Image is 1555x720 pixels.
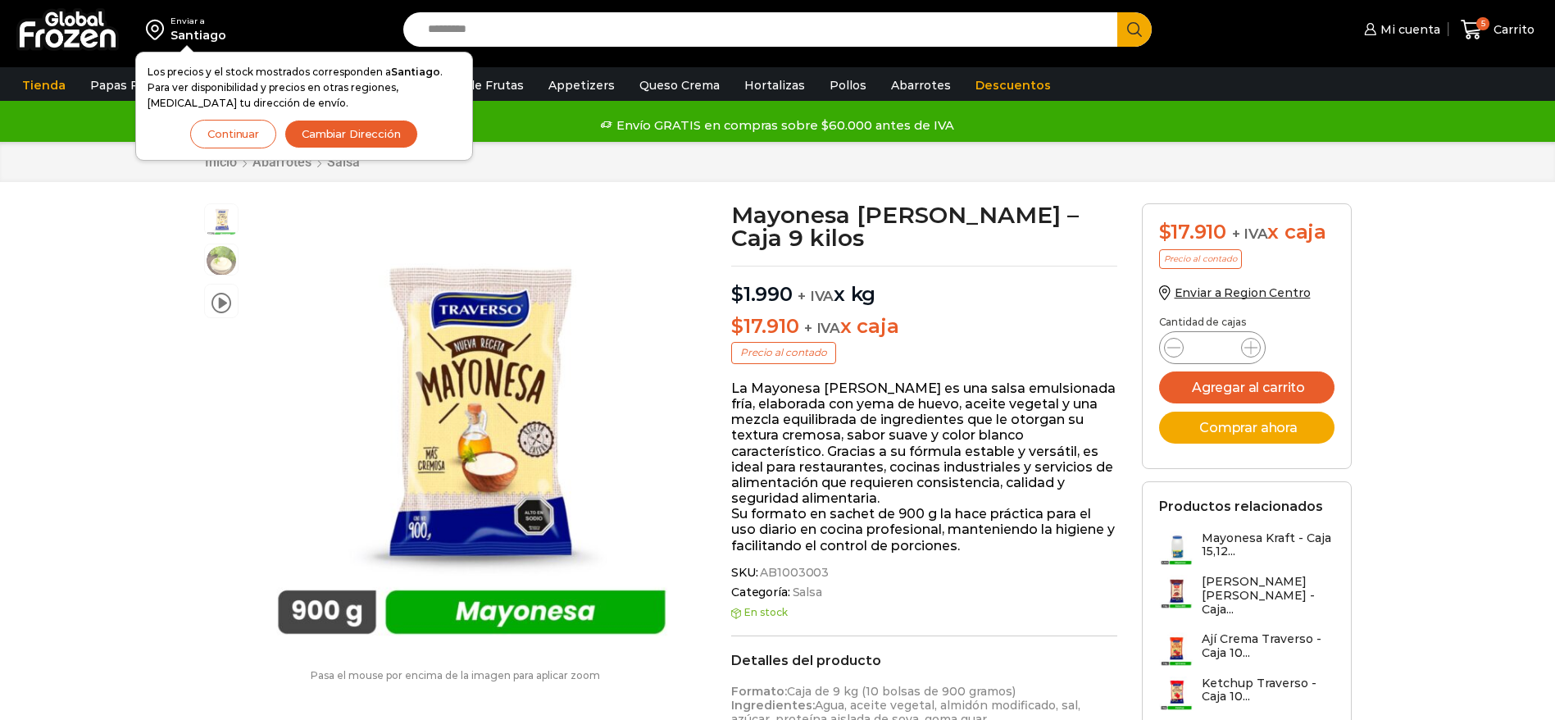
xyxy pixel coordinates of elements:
[731,203,1117,249] h1: Mayonesa [PERSON_NAME] – Caja 9 kilos
[1202,531,1334,559] h3: Mayonesa Kraft - Caja 15,12...
[1159,632,1334,668] a: Ají Crema Traverso - Caja 10...
[171,16,226,27] div: Enviar a
[146,16,171,43] img: address-field-icon.svg
[284,120,418,148] button: Cambiar Dirección
[1457,11,1539,49] a: 5 Carrito
[1197,336,1228,359] input: Product quantity
[731,315,1117,339] p: x caja
[731,282,793,306] bdi: 1.990
[731,684,787,699] strong: Formato:
[204,154,238,170] a: Inicio
[804,320,840,336] span: + IVA
[1159,499,1323,514] h2: Productos relacionados
[204,670,707,681] p: Pasa el mouse por encima de la imagen para aplicar zoom
[190,120,276,148] button: Continuar
[1376,21,1440,38] span: Mi cuenta
[1159,677,1334,712] a: Ketchup Traverso - Caja 10...
[967,70,1059,101] a: Descuentos
[731,566,1117,580] span: SKU:
[1202,632,1334,660] h3: Ají Crema Traverso - Caja 10...
[1159,220,1171,244] span: $
[1202,677,1334,704] h3: Ketchup Traverso - Caja 10...
[731,653,1117,668] h2: Detalles del producto
[731,342,836,363] p: Precio al contado
[205,204,238,237] span: mayonesa traverso
[326,154,361,170] a: Salsa
[798,288,834,304] span: + IVA
[736,70,813,101] a: Hortalizas
[1159,412,1334,444] button: Comprar ahora
[1159,317,1334,328] p: Cantidad de cajas
[1117,12,1152,47] button: Search button
[247,203,697,654] img: mayonesa traverso
[204,154,361,170] nav: Breadcrumb
[391,66,440,78] strong: Santiago
[1159,285,1311,300] a: Enviar a Region Centro
[790,586,822,599] a: Salsa
[1159,221,1334,244] div: x caja
[1489,21,1535,38] span: Carrito
[148,64,461,112] p: Los precios y el stock mostrados corresponden a . Para ver disponibilidad y precios en otras regi...
[1202,575,1334,616] h3: [PERSON_NAME] [PERSON_NAME] - Caja...
[540,70,623,101] a: Appetizers
[1232,226,1268,242] span: + IVA
[731,314,798,338] bdi: 17.910
[731,381,1117,554] p: La Mayonesa [PERSON_NAME] es una salsa emulsionada fría, elaborada con yema de huevo, aceite vege...
[731,586,1117,599] span: Categoría:
[1175,285,1311,300] span: Enviar a Region Centro
[82,70,173,101] a: Papas Fritas
[757,566,829,580] span: AB1003003
[252,154,312,170] a: Abarrotes
[731,282,743,306] span: $
[731,698,815,713] strong: Ingredientes:
[421,70,532,101] a: Pulpa de Frutas
[1159,249,1242,269] p: Precio al contado
[205,244,238,277] span: mayonesa (002)
[247,203,697,654] div: 1 / 3
[731,314,743,338] span: $
[731,266,1117,307] p: x kg
[883,70,959,101] a: Abarrotes
[1159,220,1226,244] bdi: 17.910
[1159,371,1334,403] button: Agregar al carrito
[1476,17,1489,30] span: 5
[631,70,728,101] a: Queso Crema
[14,70,74,101] a: Tienda
[1360,13,1440,46] a: Mi cuenta
[171,27,226,43] div: Santiago
[821,70,875,101] a: Pollos
[1159,531,1334,567] a: Mayonesa Kraft - Caja 15,12...
[731,607,1117,618] p: En stock
[1159,575,1334,624] a: [PERSON_NAME] [PERSON_NAME] - Caja...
